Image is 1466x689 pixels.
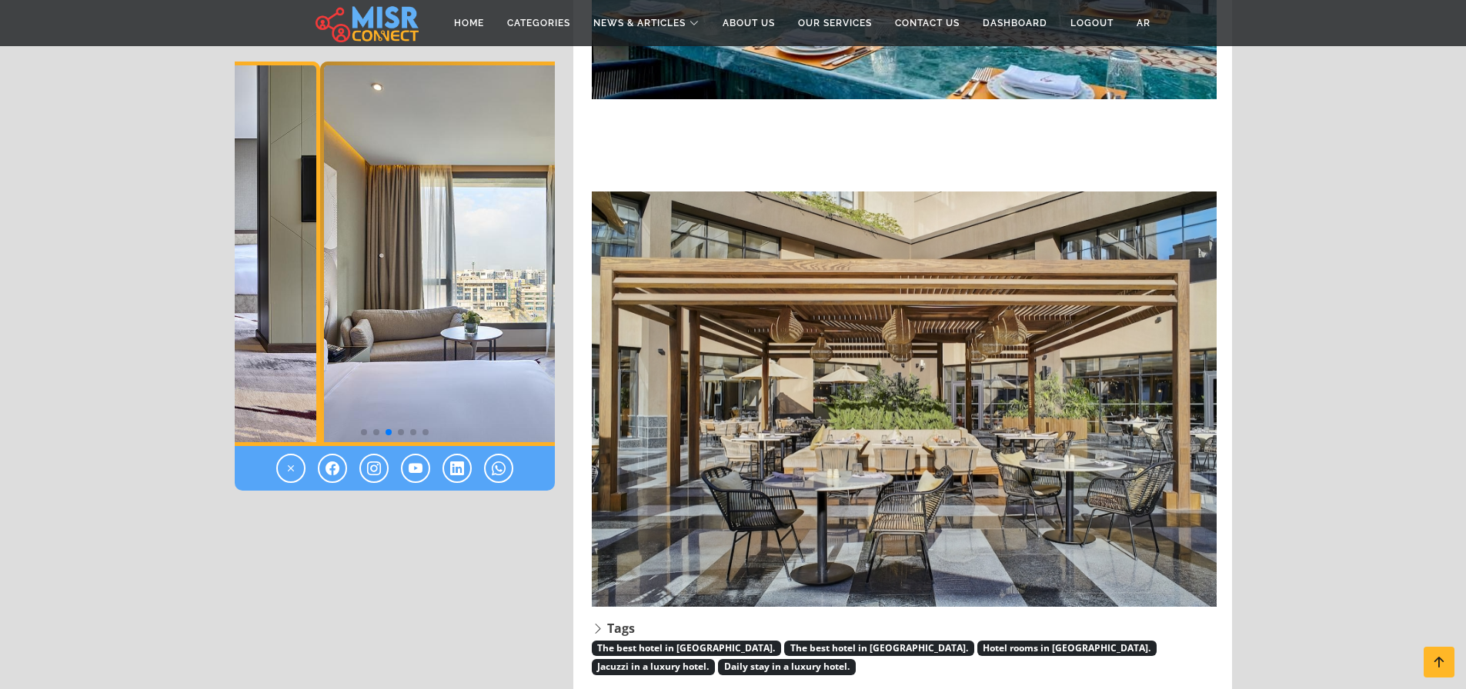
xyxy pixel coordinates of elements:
[582,8,711,38] a: News & Articles
[373,429,379,435] span: Go to slide 2
[320,62,640,446] div: 4 / 6
[320,62,640,446] img: Crowne Plaza West Cairo - Arkan
[718,659,856,674] span: Daily stay in a luxury hotel.
[1125,8,1162,38] a: AR
[784,641,974,656] span: The best hotel in [GEOGRAPHIC_DATA].
[786,8,883,38] a: Our Services
[784,638,974,655] a: The best hotel in [GEOGRAPHIC_DATA].
[398,429,404,435] span: Go to slide 4
[593,16,686,30] span: News & Articles
[971,8,1059,38] a: Dashboard
[1059,8,1125,38] a: Logout
[977,638,1157,655] a: Hotel rooms in [GEOGRAPHIC_DATA].
[592,659,716,674] span: Jacuzzi in a luxury hotel.
[607,620,635,637] strong: Tags
[386,429,392,435] span: Go to slide 3
[883,8,971,38] a: Contact Us
[718,657,856,674] a: Daily stay in a luxury hotel.
[592,641,782,656] span: The best hotel in [GEOGRAPHIC_DATA].
[711,8,786,38] a: About Us
[361,429,367,435] span: Go to slide 1
[422,429,429,435] span: Go to slide 6
[977,641,1157,656] span: Hotel rooms in [GEOGRAPHIC_DATA].
[592,657,716,674] a: Jacuzzi in a luxury hotel.
[496,8,582,38] a: Categories
[410,429,416,435] span: Go to slide 5
[316,4,419,42] img: main.misr_connect
[592,638,782,655] a: The best hotel in [GEOGRAPHIC_DATA].
[442,8,496,38] a: Home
